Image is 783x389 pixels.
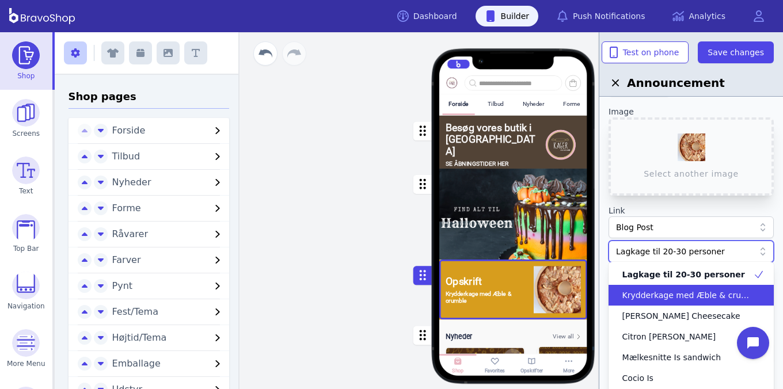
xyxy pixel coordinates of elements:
[523,101,545,108] div: Nyheder
[548,6,654,26] a: Push Notifications
[663,6,735,26] a: Analytics
[698,41,774,63] button: Save changes
[108,201,229,215] button: Forme
[452,368,463,373] div: Shop
[19,186,33,196] span: Text
[108,279,229,293] button: Pynt
[13,129,40,138] span: Screens
[13,244,39,253] span: Top Bar
[439,116,587,174] button: Besøg vores butik i [GEOGRAPHIC_DATA]SE ÅBNINGSTIDER HER
[708,47,764,58] span: Save changes
[476,6,539,26] a: Builder
[622,269,745,280] span: Lagkage til 20-30 personer
[112,177,151,188] span: Nyheder
[622,310,740,322] span: [PERSON_NAME] Cheesecake
[112,306,158,317] span: Fest/Tema
[622,331,716,342] span: Citron [PERSON_NAME]
[609,205,774,216] label: Link
[611,47,679,58] span: Test on phone
[112,332,167,343] span: Højtid/Tema
[112,280,133,291] span: Pynt
[622,289,753,301] span: Krydderkage med Æble & crumble
[488,101,504,108] div: Tilbud
[108,357,229,371] button: Emballage
[602,41,689,63] button: Test on phone
[520,368,543,373] div: Opskrifter
[609,117,774,196] button: Select another image
[112,358,161,369] span: Emballage
[108,150,229,163] button: Tilbud
[616,246,754,257] div: Lagkage til 20-30 personer
[112,125,146,136] span: Forside
[108,253,229,267] button: Farver
[112,254,141,265] span: Farver
[616,222,754,233] div: Blog Post
[563,368,575,373] div: More
[112,228,149,239] span: Råvarer
[108,331,229,345] button: Højtid/Tema
[7,359,45,368] span: More Menu
[9,8,75,24] img: BravoShop
[17,71,35,81] span: Shop
[439,260,587,320] button: OpskriftKrydderkage med Æble & crumble
[108,305,229,319] button: Fest/Tema
[622,372,653,384] span: Cocio Is
[388,6,466,26] a: Dashboard
[108,124,229,138] button: Forside
[112,151,140,162] span: Tilbud
[69,89,229,109] h3: Shop pages
[609,75,774,91] h2: Announcement
[108,227,229,241] button: Råvarer
[112,203,141,213] span: Forme
[449,101,469,108] div: Forside
[7,302,45,311] span: Navigation
[622,352,721,363] span: Mælkesnitte Is sandwich
[108,176,229,189] button: Nyheder
[485,368,505,373] div: Favorites
[609,106,774,117] label: Image
[563,101,580,108] div: Forme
